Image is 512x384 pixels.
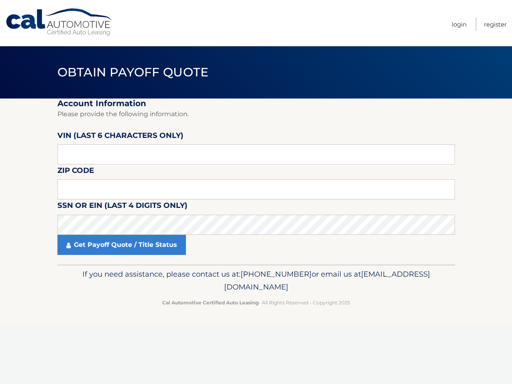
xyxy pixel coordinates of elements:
[57,65,209,80] span: Obtain Payoff Quote
[57,129,184,144] label: VIN (last 6 characters only)
[57,199,188,214] label: SSN or EIN (last 4 digits only)
[63,268,450,294] p: If you need assistance, please contact us at: or email us at
[241,269,312,279] span: [PHONE_NUMBER]
[162,300,259,306] strong: Cal Automotive Certified Auto Leasing
[57,164,94,179] label: Zip Code
[57,99,455,109] h2: Account Information
[484,18,507,31] a: Register
[57,235,186,255] a: Get Payoff Quote / Title Status
[452,18,467,31] a: Login
[57,109,455,120] p: Please provide the following information.
[63,298,450,307] p: - All Rights Reserved - Copyright 2025
[5,8,114,37] a: Cal Automotive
